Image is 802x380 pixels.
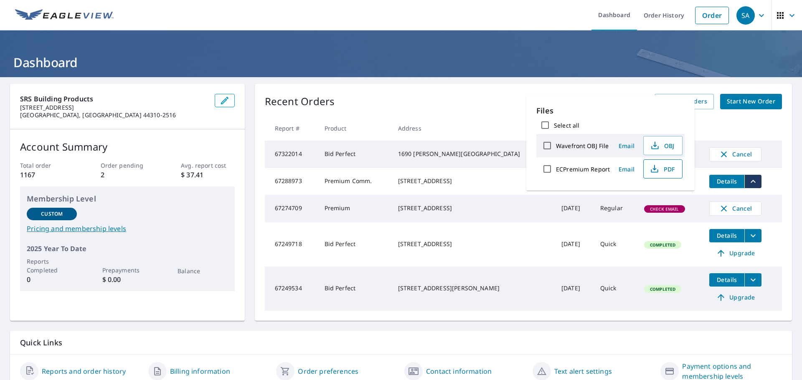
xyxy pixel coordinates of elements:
[709,247,761,260] a: Upgrade
[617,165,637,173] span: Email
[298,366,358,376] a: Order preferences
[265,116,318,141] th: Report #
[554,121,579,129] label: Select all
[10,54,792,71] h1: Dashboard
[398,240,548,248] div: [STREET_ADDRESS]
[645,242,680,248] span: Completed
[398,150,548,158] div: 1690 [PERSON_NAME][GEOGRAPHIC_DATA]
[101,161,154,170] p: Order pending
[27,257,77,274] p: Reports Completed
[709,175,744,188] button: detailsBtn-67288973
[555,267,594,311] td: [DATE]
[318,141,391,168] td: Bid Perfect
[536,105,685,116] p: Files
[318,168,391,195] td: Premium Comm.
[101,170,154,180] p: 2
[744,175,761,188] button: filesDropdownBtn-67288973
[556,142,609,150] label: Wavefront OBJ File
[554,366,612,376] a: Text alert settings
[714,232,739,239] span: Details
[27,224,228,234] a: Pricing and membership levels
[27,274,77,284] p: 0
[720,94,782,109] a: Start New Order
[727,96,775,107] span: Start New Order
[398,284,548,292] div: [STREET_ADDRESS][PERSON_NAME]
[20,337,782,348] p: Quick Links
[555,195,594,222] td: [DATE]
[20,139,235,154] p: Account Summary
[709,201,761,216] button: Cancel
[181,170,234,180] p: $ 37.41
[41,210,63,218] p: Custom
[170,366,230,376] a: Billing information
[613,163,640,176] button: Email
[265,222,318,267] td: 67249718
[265,168,318,195] td: 67288973
[643,159,683,179] button: PDF
[744,273,761,287] button: filesDropdownBtn-67249534
[318,195,391,222] td: Premium
[20,111,208,119] p: [GEOGRAPHIC_DATA], [GEOGRAPHIC_DATA] 44310-2516
[556,165,610,173] label: ECPremium Report
[695,7,729,24] a: Order
[736,6,755,25] div: SA
[15,9,114,22] img: EV Logo
[613,139,640,152] button: Email
[265,94,335,109] p: Recent Orders
[265,141,318,168] td: 67322014
[102,274,152,284] p: $ 0.00
[714,248,756,258] span: Upgrade
[265,267,318,311] td: 67249534
[645,206,684,212] span: Check Email
[594,267,637,311] td: Quick
[744,229,761,242] button: filesDropdownBtn-67249718
[318,267,391,311] td: Bid Perfect
[594,195,637,222] td: Regular
[27,193,228,204] p: Membership Level
[318,116,391,141] th: Product
[318,222,391,267] td: Bid Perfect
[714,276,739,284] span: Details
[709,291,761,304] a: Upgrade
[265,195,318,222] td: 67274709
[102,266,152,274] p: Prepayments
[27,244,228,254] p: 2025 Year To Date
[426,366,492,376] a: Contact information
[178,267,228,275] p: Balance
[398,204,548,212] div: [STREET_ADDRESS]
[709,229,744,242] button: detailsBtn-67249718
[20,161,74,170] p: Total order
[391,116,555,141] th: Address
[645,286,680,292] span: Completed
[655,94,714,109] a: View All Orders
[718,204,753,214] span: Cancel
[714,177,739,185] span: Details
[20,104,208,111] p: [STREET_ADDRESS]
[594,222,637,267] td: Quick
[617,142,637,150] span: Email
[649,141,675,151] span: OBJ
[709,273,744,287] button: detailsBtn-67249534
[20,170,74,180] p: 1167
[718,149,753,159] span: Cancel
[42,366,126,376] a: Reports and order history
[714,292,756,302] span: Upgrade
[555,222,594,267] td: [DATE]
[643,136,683,155] button: OBJ
[649,164,675,174] span: PDF
[709,147,761,161] button: Cancel
[20,94,208,104] p: SRS Building Products
[398,177,548,185] div: [STREET_ADDRESS]
[181,161,234,170] p: Avg. report cost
